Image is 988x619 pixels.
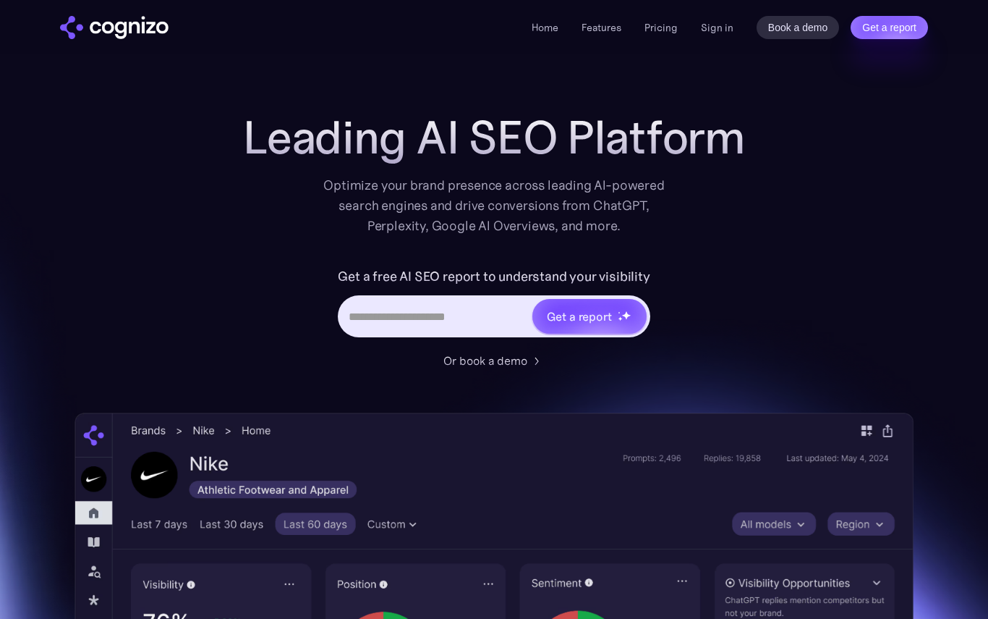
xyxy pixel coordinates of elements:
img: star [618,311,620,313]
a: home [60,16,169,39]
a: Home [532,21,558,34]
label: Get a free AI SEO report to understand your visibility [338,265,650,288]
a: Pricing [644,21,678,34]
div: Or book a demo [443,352,527,369]
a: Features [582,21,621,34]
a: Sign in [701,19,733,36]
form: Hero URL Input Form [338,265,650,345]
a: Get a report [851,16,928,39]
a: Get a reportstarstarstar [531,298,648,335]
div: Get a report [547,308,612,325]
div: Optimize your brand presence across leading AI-powered search engines and drive conversions from ... [316,175,672,236]
a: Or book a demo [443,352,545,369]
img: cognizo logo [60,16,169,39]
a: Book a demo [757,16,840,39]
h1: Leading AI SEO Platform [243,111,745,164]
img: star [618,316,623,321]
img: star [621,311,631,320]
